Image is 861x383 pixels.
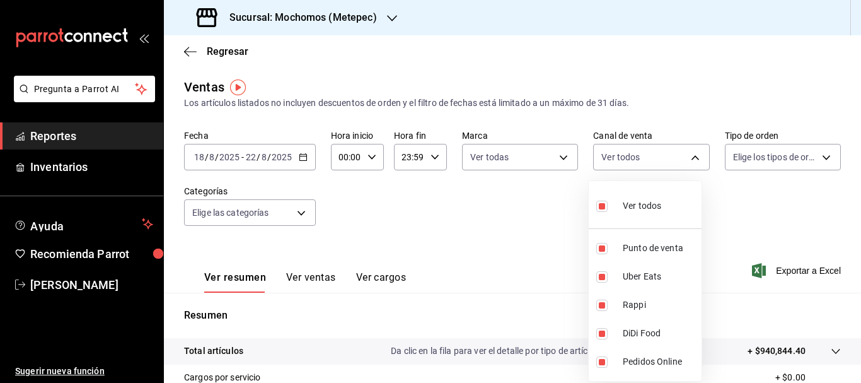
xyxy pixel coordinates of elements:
[623,242,696,255] span: Punto de venta
[230,80,246,95] img: Tooltip marker
[623,327,696,340] span: DiDi Food
[623,199,661,213] span: Ver todos
[623,355,696,368] span: Pedidos Online
[623,298,696,312] span: Rappi
[623,270,696,283] span: Uber Eats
